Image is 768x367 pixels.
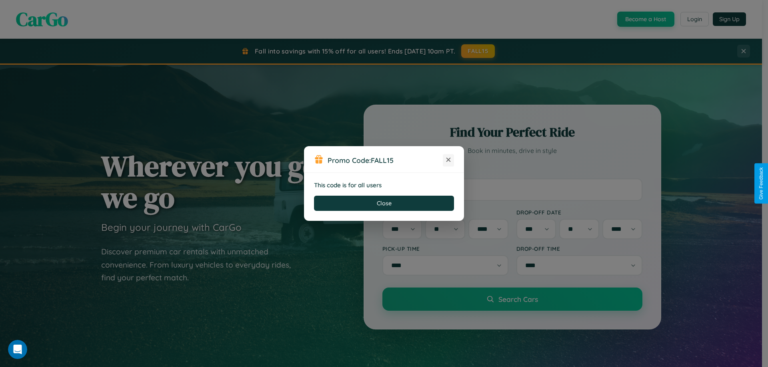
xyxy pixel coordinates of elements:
strong: This code is for all users [314,181,382,189]
iframe: Intercom live chat [8,340,27,359]
h3: Promo Code: [328,156,443,165]
div: Give Feedback [758,167,764,200]
b: FALL15 [371,156,394,165]
button: Close [314,196,454,211]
